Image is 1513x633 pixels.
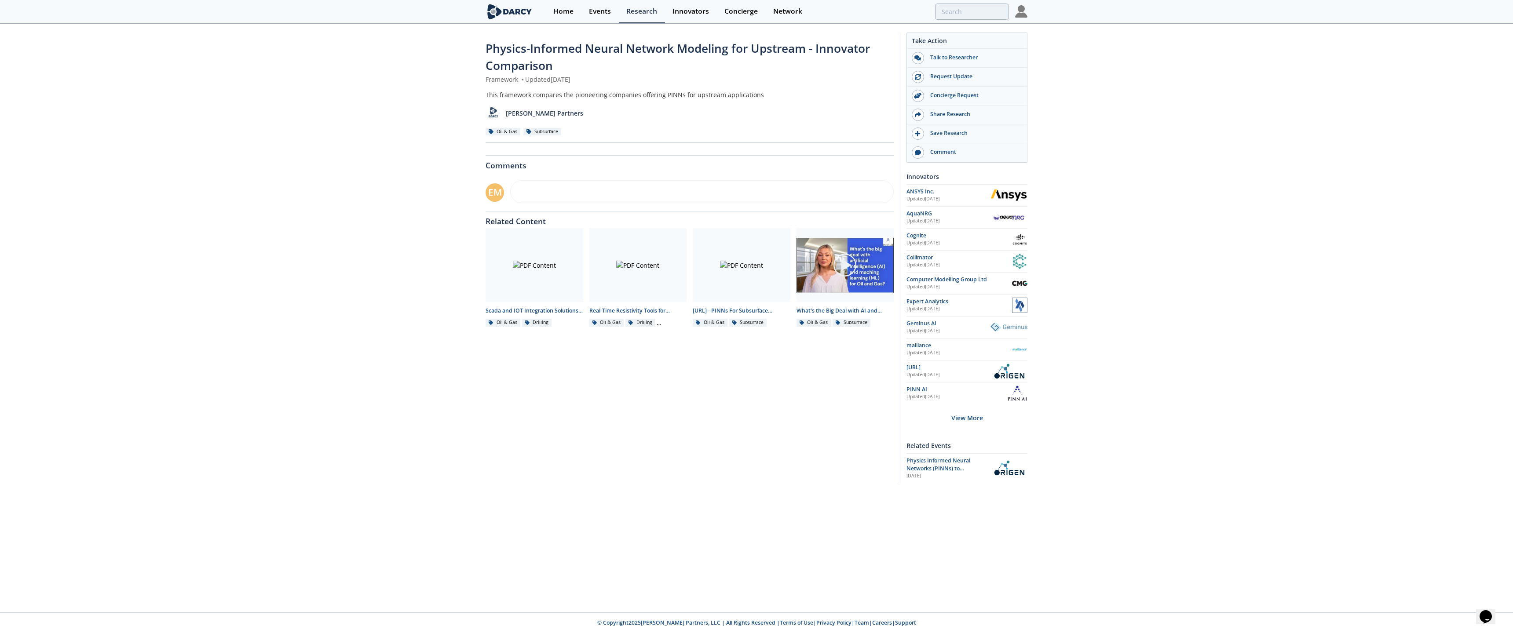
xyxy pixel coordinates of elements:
[1012,298,1027,313] img: Expert Analytics
[906,457,1027,480] a: Physics Informed Neural Networks (PINNs) to Accelerate Subsurface Scenario Analysis [DATE] OriGen.AI
[906,342,1012,349] div: maillance
[990,213,1027,222] img: AquaNRG
[906,386,1008,393] div: PINN AI
[793,228,897,327] a: Video Content What's the Big Deal with AI and Machine Learning in Oil and Gas. Oil & Gas Subsurface
[797,238,894,293] img: Video Content
[816,619,852,626] a: Privacy Policy
[780,619,813,626] a: Terms of Use
[990,364,1027,379] img: OriGen.AI
[907,36,1027,49] div: Take Action
[693,319,727,327] div: Oil & Gas
[523,128,561,136] div: Subsurface
[906,342,1027,357] a: maillance Updated[DATE] maillance
[1012,232,1027,247] img: Cognite
[906,169,1027,184] div: Innovators
[924,91,1023,99] div: Concierge Request
[1012,342,1027,357] img: maillance
[522,319,552,327] div: Drilling
[486,128,520,136] div: Oil & Gas
[773,8,802,15] div: Network
[690,228,793,327] a: PDF Content [URL] - PINNs For Subsurface Modelling and Field Development Planning Oil & Gas Subsu...
[906,218,990,225] div: Updated [DATE]
[1008,386,1027,401] img: PINN AI
[486,156,894,170] div: Comments
[906,371,990,378] div: Updated [DATE]
[797,307,894,315] div: What's the Big Deal with AI and Machine Learning in Oil and Gas.
[486,319,520,327] div: Oil & Gas
[924,110,1023,118] div: Share Research
[1015,5,1027,18] img: Profile
[924,73,1023,80] div: Request Update
[906,196,990,203] div: Updated [DATE]
[1012,254,1027,269] img: Collimator
[872,619,892,626] a: Careers
[906,210,1027,225] a: AquaNRG Updated[DATE] AquaNRG
[924,148,1023,156] div: Comment
[924,129,1023,137] div: Save Research
[906,404,1027,432] div: View More
[482,228,586,327] a: PDF Content Scada and IOT Integration Solutions - Technology Landscape Oil & Gas Drilling
[906,298,1027,313] a: Expert Analytics Updated[DATE] Expert Analytics
[486,90,894,99] div: This framework compares the pioneering companies offering PINNs for upstream applications
[895,619,916,626] a: Support
[906,254,1012,262] div: Collimator
[486,211,894,226] div: Related Content
[693,307,790,315] div: [URL] - PINNs For Subsurface Modelling and Field Development Planning
[589,8,611,15] div: Events
[906,188,1027,203] a: ANSYS Inc. Updated[DATE] ANSYS Inc.
[906,210,990,218] div: AquaNRG
[906,188,990,196] div: ANSYS Inc.
[1012,276,1027,291] img: Computer Modelling Group Ltd
[906,364,1027,379] a: [URL] Updated[DATE] OriGen.AI
[855,619,869,626] a: Team
[486,4,534,19] img: logo-wide.svg
[906,393,1008,400] div: Updated [DATE]
[506,109,583,118] p: [PERSON_NAME] Partners
[906,386,1027,401] a: PINN AI Updated[DATE] PINN AI
[833,319,870,327] div: Subsurface
[833,253,857,277] img: play-chapters-gray.svg
[486,183,504,202] div: EM
[586,228,690,327] a: PDF Content Real-Time Resistivity Tools for Thermal Maturity Assessment - Innovator Comparison Oi...
[990,189,1027,201] img: ANSYS Inc.
[589,319,624,327] div: Oil & Gas
[625,319,655,327] div: Drilling
[486,40,870,73] span: Physics-Informed Neural Network Modeling for Upstream - Innovator Comparison
[486,75,894,84] div: Framework Updated [DATE]
[924,54,1023,62] div: Talk to Researcher
[990,460,1027,476] img: OriGen.AI
[520,75,525,84] span: •
[906,320,990,327] div: Geminus AI
[724,8,758,15] div: Concierge
[589,307,687,315] div: Real-Time Resistivity Tools for Thermal Maturity Assessment - Innovator Comparison
[906,276,1012,284] div: Computer Modelling Group Ltd
[906,254,1027,269] a: Collimator Updated[DATE] Collimator
[906,240,1012,247] div: Updated [DATE]
[906,298,1012,306] div: Expert Analytics
[906,438,1027,453] div: Related Events
[906,320,1027,335] a: Geminus AI Updated[DATE] Geminus AI
[797,319,831,327] div: Oil & Gas
[431,619,1082,627] p: © Copyright 2025 [PERSON_NAME] Partners, LLC | All Rights Reserved | | | | |
[672,8,709,15] div: Innovators
[553,8,574,15] div: Home
[906,262,1012,269] div: Updated [DATE]
[906,473,984,480] div: [DATE]
[906,349,1012,357] div: Updated [DATE]
[906,306,1012,313] div: Updated [DATE]
[626,8,657,15] div: Research
[1476,598,1504,624] iframe: chat widget
[990,323,1027,331] img: Geminus AI
[486,307,583,315] div: Scada and IOT Integration Solutions - Technology Landscape
[906,276,1027,291] a: Computer Modelling Group Ltd Updated[DATE] Computer Modelling Group Ltd
[935,4,1009,20] input: Advanced Search
[906,284,1012,291] div: Updated [DATE]
[906,327,990,335] div: Updated [DATE]
[906,364,990,371] div: [URL]
[729,319,767,327] div: Subsurface
[906,232,1012,240] div: Cognite
[906,232,1027,247] a: Cognite Updated[DATE] Cognite
[906,457,970,488] span: Physics Informed Neural Networks (PINNs) to Accelerate Subsurface Scenario Analysis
